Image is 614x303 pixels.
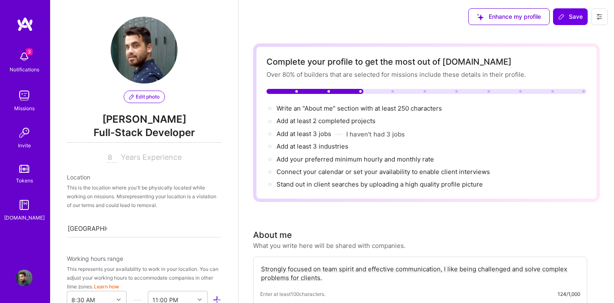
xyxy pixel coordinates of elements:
[346,130,405,139] button: I haven't had 3 jobs
[26,48,33,55] span: 3
[67,255,123,262] span: Working hours range
[16,197,33,213] img: guide book
[277,168,490,176] span: Connect your calendar or set your availability to enable client interviews
[10,65,39,74] div: Notifications
[477,13,541,21] span: Enhance my profile
[107,153,117,163] input: XX
[277,180,483,189] div: Stand out in client searches by uploading a high quality profile picture
[277,142,348,150] span: Add at least 3 industries
[117,298,121,302] i: icon Chevron
[67,265,221,291] div: This represents your availability to work in your location. You can adjust your working hours to ...
[260,290,325,298] span: Enter at least 100 characters.
[129,94,134,99] i: icon PencilPurple
[266,70,586,79] div: Over 80% of builders that are selected for missions include these details in their profile.
[277,155,434,163] span: Add your preferred minimum hourly and monthly rate
[558,13,583,21] span: Save
[260,264,580,283] textarea: Strongly focused on team spirit and effective communication, I like being challenged and solve co...
[16,87,33,104] img: teamwork
[558,290,580,298] div: 124/1,000
[277,117,376,125] span: Add at least 2 completed projects
[67,126,221,143] span: Full-Stack Developer
[277,130,331,138] span: Add at least 3 jobs
[266,57,586,67] div: Complete your profile to get the most out of [DOMAIN_NAME]
[477,14,484,20] i: icon SuggestedTeams
[198,298,202,302] i: icon Chevron
[129,93,160,101] span: Edit photo
[253,229,292,241] div: About me
[277,104,444,112] span: Write an "About me" section with at least 250 characters
[16,176,33,185] div: Tokens
[16,124,33,141] img: Invite
[94,282,119,291] button: Learn how
[67,113,221,126] span: [PERSON_NAME]
[14,104,35,113] div: Missions
[19,165,29,173] img: tokens
[16,48,33,65] img: bell
[17,17,33,32] img: logo
[67,173,221,182] div: Location
[18,141,31,150] div: Invite
[111,17,178,83] img: User Avatar
[4,213,45,222] div: [DOMAIN_NAME]
[121,153,182,162] span: Years Experience
[253,241,406,250] div: What you write here will be shared with companies.
[16,270,33,286] img: User Avatar
[67,183,221,210] div: This is the location where you'll be physically located while working on missions. Misrepresentin...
